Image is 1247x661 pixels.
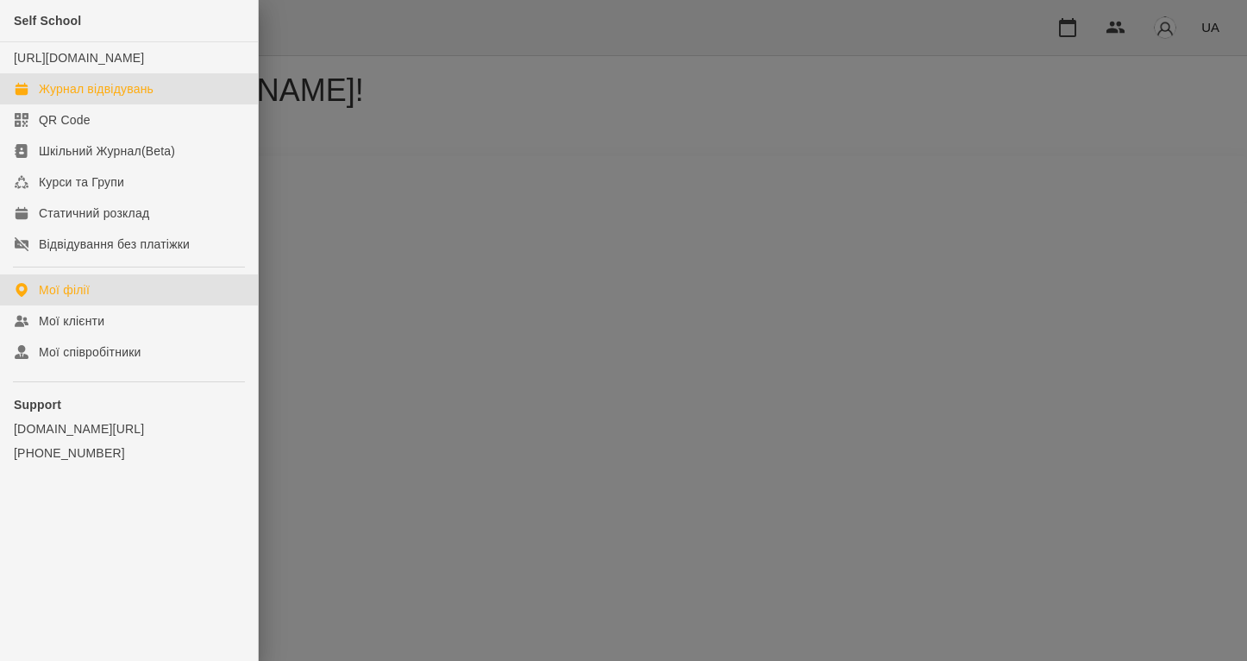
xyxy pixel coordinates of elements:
div: Мої клієнти [39,312,104,330]
div: Відвідування без платіжки [39,236,190,253]
a: [DOMAIN_NAME][URL] [14,420,244,438]
div: Мої співробітники [39,343,141,361]
div: Мої філії [39,281,90,299]
a: [PHONE_NUMBER] [14,444,244,462]
div: Журнал відвідувань [39,80,154,98]
p: Support [14,396,244,413]
span: Self School [14,14,81,28]
a: [URL][DOMAIN_NAME] [14,51,144,65]
div: QR Code [39,111,91,129]
div: Шкільний Журнал(Beta) [39,142,175,160]
div: Статичний розклад [39,205,149,222]
div: Курси та Групи [39,173,124,191]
